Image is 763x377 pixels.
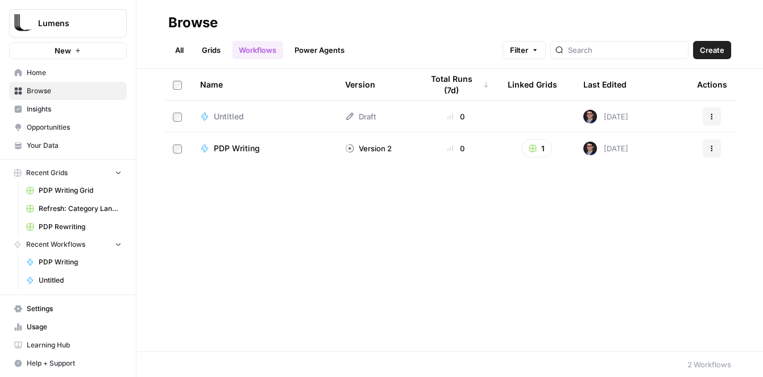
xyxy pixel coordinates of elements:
div: [DATE] [583,142,628,155]
div: 2 Workflows [687,359,731,370]
span: Usage [27,322,122,332]
span: Your Data [27,140,122,151]
span: Opportunities [27,122,122,132]
a: Untitled [200,111,327,122]
a: Opportunities [9,118,127,136]
span: Untitled [214,111,244,122]
span: PDP Writing [214,143,260,154]
a: Grids [195,41,227,59]
span: Refresh: Category Landing Pages/Rebrand [39,204,122,214]
img: ldmwv53b2lcy2toudj0k1c5n5o6j [583,142,597,155]
a: PDP Writing Grid [21,181,127,200]
span: Settings [27,304,122,314]
a: Your Data [9,136,127,155]
span: Home [27,68,122,78]
a: Refresh: Category Landing Pages/Rebrand [21,200,127,218]
span: Insights [27,104,122,114]
span: Untitled [39,275,122,285]
button: Create [693,41,731,59]
div: [DATE] [583,110,628,123]
button: Help + Support [9,354,127,372]
img: ldmwv53b2lcy2toudj0k1c5n5o6j [583,110,597,123]
a: Insights [9,100,127,118]
a: PDP Rewriting [21,218,127,236]
div: 0 [422,111,490,122]
div: Version [345,69,375,100]
span: Help + Support [27,358,122,368]
a: Untitled [21,271,127,289]
span: Learning Hub [27,340,122,350]
a: Power Agents [288,41,351,59]
div: Browse [168,14,218,32]
div: Actions [697,69,727,100]
input: Search [568,44,683,56]
div: Linked Grids [508,69,557,100]
span: Lumens [38,18,107,29]
div: Last Edited [583,69,627,100]
span: New [55,45,71,56]
a: Browse [9,82,127,100]
a: PDP Writing [200,143,327,154]
a: Settings [9,300,127,318]
span: PDP Writing [39,257,122,267]
span: Filter [510,44,528,56]
button: Recent Grids [9,164,127,181]
a: PDP Writing [21,253,127,271]
button: Workspace: Lumens [9,9,127,38]
span: Create [700,44,724,56]
button: New [9,42,127,59]
a: Home [9,64,127,82]
div: Name [200,69,327,100]
span: PDP Writing Grid [39,185,122,196]
a: Usage [9,318,127,336]
div: Draft [345,111,376,122]
span: PDP Rewriting [39,222,122,232]
span: Recent Grids [26,168,68,178]
div: Version 2 [345,143,392,154]
div: 0 [422,143,490,154]
button: Recent Workflows [9,236,127,253]
div: Total Runs (7d) [422,69,490,100]
a: Learning Hub [9,336,127,354]
button: 1 [521,139,552,158]
button: Filter [503,41,546,59]
a: All [168,41,190,59]
img: Lumens Logo [13,13,34,34]
span: Recent Workflows [26,239,85,250]
span: Browse [27,86,122,96]
a: Workflows [232,41,283,59]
